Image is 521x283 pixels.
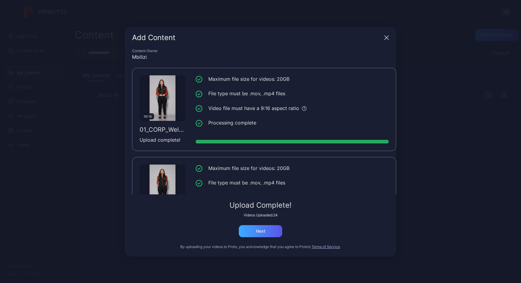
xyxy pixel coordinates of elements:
[196,119,389,127] li: Processing complete
[132,49,389,53] div: Content Owner
[256,229,265,234] div: Next
[132,202,389,209] div: Upload Complete!
[239,225,282,237] button: Next
[196,179,389,187] li: File type must be .mov, .mp4 files
[196,165,389,172] li: Maximum file size for videos: 20GB
[132,34,382,41] div: Add Content
[132,213,389,218] div: Videos Uploaded: 24
[140,126,185,133] div: 01_CORP_Welcome.mp4
[132,244,389,249] div: By uploading your videos to Proto, you acknowledge that you agree to Proto’s .
[132,53,389,61] div: Mbilizi
[140,136,185,143] div: Upload complete!
[311,244,340,249] button: Terms of Service
[196,194,389,201] li: Video file must have a 9:16 aspect ratio
[196,75,389,83] li: Maximum file size for videos: 20GB
[196,105,389,112] li: Video file must have a 9:16 aspect ratio
[141,113,154,119] div: 00:18
[196,90,389,97] li: File type must be .mov, .mp4 files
